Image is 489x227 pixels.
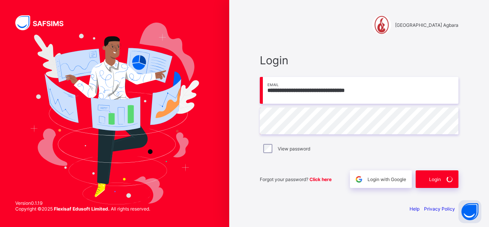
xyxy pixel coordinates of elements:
span: Login [429,176,441,182]
a: Click here [309,176,332,182]
span: Version 0.1.19 [15,200,150,206]
button: Open asap [458,200,481,223]
a: Privacy Policy [424,206,455,212]
span: Login [260,54,458,67]
strong: Flexisaf Edusoft Limited. [54,206,110,212]
span: Copyright © 2025 All rights reserved. [15,206,150,212]
img: google.396cfc9801f0270233282035f929180a.svg [355,175,363,184]
label: View password [278,146,310,152]
span: Forgot your password? [260,176,332,182]
img: Hero Image [30,23,199,204]
img: SAFSIMS Logo [15,15,73,30]
span: Login with Google [368,176,406,182]
a: Help [410,206,419,212]
span: [GEOGRAPHIC_DATA] Agbara [395,22,458,28]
